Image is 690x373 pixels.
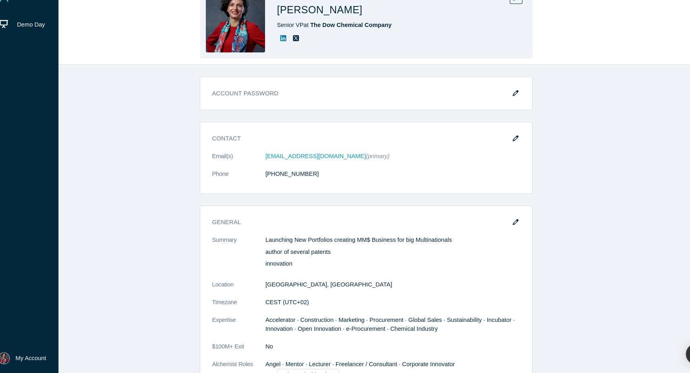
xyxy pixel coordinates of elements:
[211,103,504,117] h3: Account Password
[7,353,53,365] button: My Account
[24,354,53,363] span: My Account
[25,38,52,44] span: Demo Day
[205,12,261,68] img: Margherita Fontana's Profile Image
[262,242,504,251] p: Launching New Portfolios creating MM$ Business for big Multinationals
[262,301,504,310] dd: CEST (UTC+02)
[262,284,504,293] dd: [GEOGRAPHIC_DATA], [GEOGRAPHIC_DATA]
[273,20,354,35] h1: [PERSON_NAME]
[211,301,262,318] dt: Timezone
[305,38,382,45] a: The Dow Chemical Company
[262,253,504,262] p: author of several patents
[262,163,357,170] a: [EMAIL_ADDRESS][DOMAIN_NAME]
[211,179,262,196] dt: Phone
[211,284,262,301] dt: Location
[262,265,504,273] p: innovation
[357,163,380,170] span: (primary)
[7,353,19,365] img: Margherita Fontana's Account
[262,344,504,352] dd: No
[262,180,313,187] a: [PHONE_NUMBER]
[211,242,262,284] dt: Summary
[211,344,262,361] dt: $100M+ Exit
[211,225,493,234] h3: General
[211,146,493,154] h3: Contact
[211,318,262,344] dt: Expertise
[7,8,19,20] img: Alchemist Vault Logo
[262,319,499,334] span: Accelerator · Construction · Marketing · Procurement · Global Sales · Sustainability · Incubator ...
[273,38,382,45] span: Senior VP at
[211,163,262,179] dt: Email(s)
